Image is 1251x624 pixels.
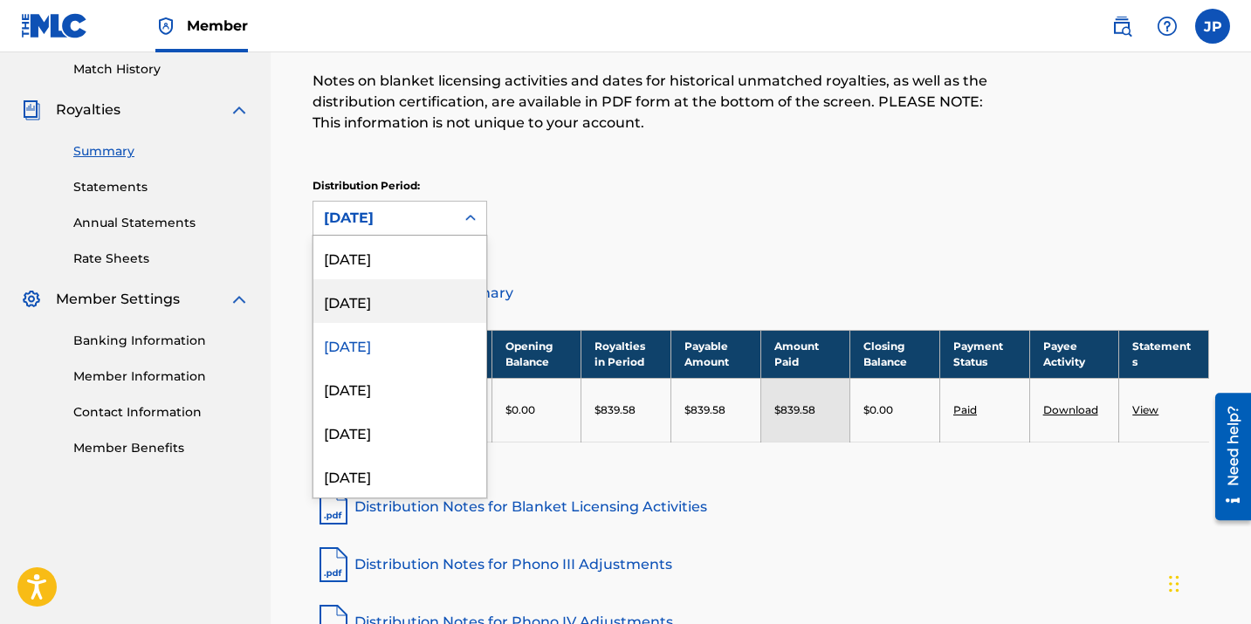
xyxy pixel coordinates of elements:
th: Opening Balance [491,330,581,378]
span: Royalties [56,99,120,120]
a: Distribution Summary [313,272,1209,314]
th: Statements [1119,330,1209,378]
span: Member [187,16,248,36]
a: Summary [73,142,250,161]
p: $839.58 [684,402,725,418]
a: Distribution Notes for Blanket Licensing Activities [313,486,1209,528]
a: Annual Statements [73,214,250,232]
div: Help [1150,9,1185,44]
img: Member Settings [21,289,42,310]
img: search [1111,16,1132,37]
img: expand [229,99,250,120]
th: Payable Amount [671,330,761,378]
a: Distribution Notes for Phono III Adjustments [313,544,1209,586]
div: [DATE] [313,236,486,279]
img: Top Rightsholder [155,16,176,37]
div: [DATE] [313,367,486,410]
img: Royalties [21,99,42,120]
a: Statements [73,178,250,196]
th: Payment Status [939,330,1029,378]
a: Match History [73,60,250,79]
th: Amount Paid [760,330,850,378]
img: pdf [313,544,354,586]
div: [DATE] [313,323,486,367]
a: Rate Sheets [73,250,250,268]
p: $0.00 [863,402,893,418]
a: Member Benefits [73,439,250,457]
div: User Menu [1195,9,1230,44]
a: Member Information [73,367,250,386]
p: $0.00 [505,402,535,418]
p: $839.58 [774,402,815,418]
a: Contact Information [73,403,250,422]
p: Distribution Period: [313,178,487,194]
a: Banking Information [73,332,250,350]
span: Member Settings [56,289,180,310]
img: MLC Logo [21,13,88,38]
div: [DATE] [313,279,486,323]
a: View [1132,403,1158,416]
th: Closing Balance [850,330,940,378]
th: Payee Activity [1029,330,1119,378]
div: [DATE] [313,410,486,454]
iframe: Chat Widget [1164,540,1251,624]
img: pdf [313,486,354,528]
a: Download [1043,403,1098,416]
img: help [1157,16,1178,37]
a: Public Search [1104,9,1139,44]
img: expand [229,289,250,310]
p: Notes on blanket licensing activities and dates for historical unmatched royalties, as well as th... [313,71,1003,134]
a: Paid [953,403,977,416]
div: [DATE] [313,454,486,497]
div: [DATE] [324,208,444,229]
div: Drag [1169,558,1179,610]
p: $839.58 [595,402,636,418]
th: Royalties in Period [581,330,671,378]
iframe: Resource Center [1202,387,1251,527]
